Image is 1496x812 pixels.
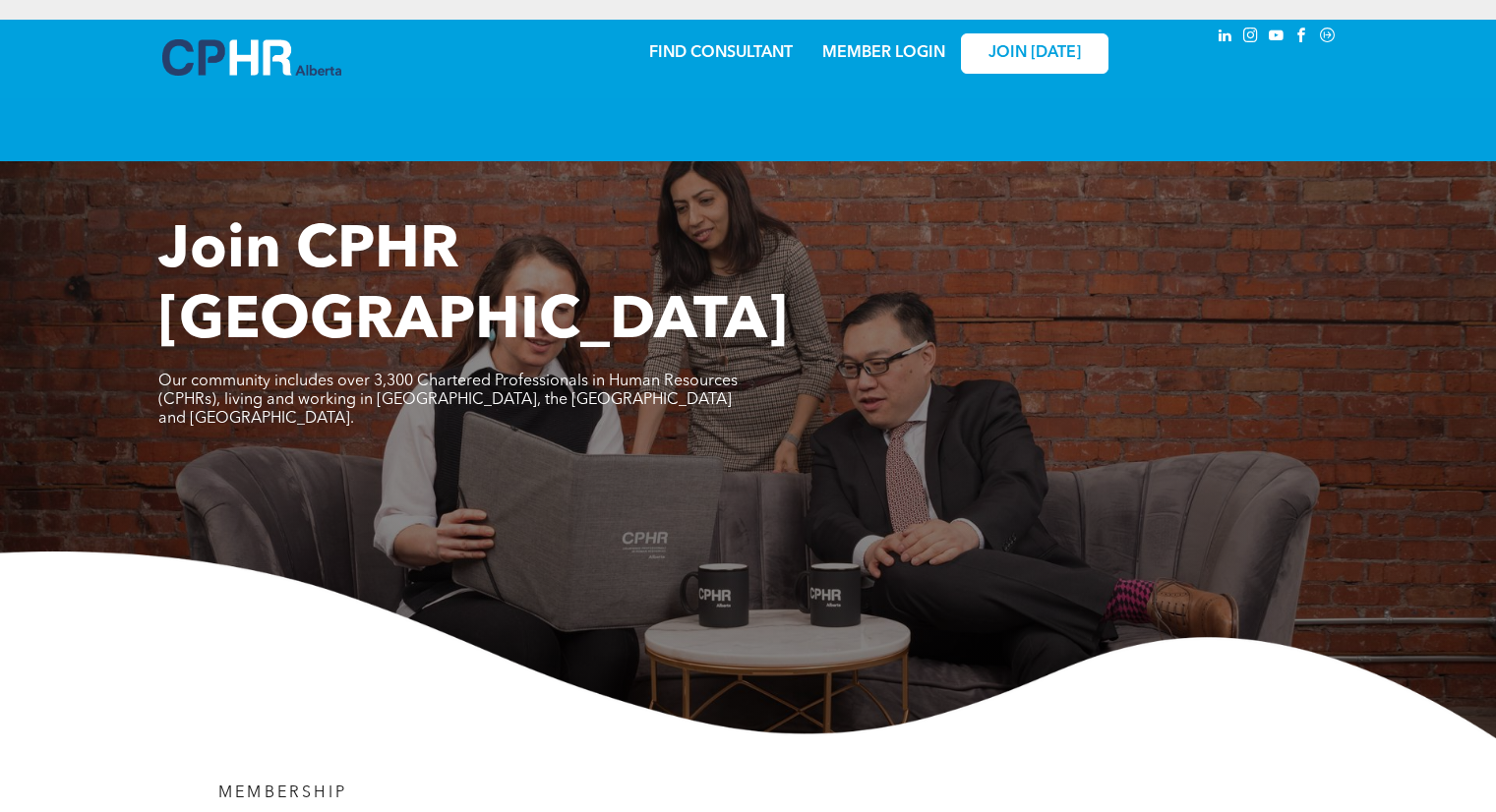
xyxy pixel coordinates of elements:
a: youtube [1266,25,1287,51]
a: FIND CONSULTANT [649,45,793,61]
span: JOIN [DATE] [988,44,1081,63]
a: instagram [1240,25,1262,51]
span: MEMBERSHIP [218,785,347,801]
a: MEMBER LOGIN [822,45,945,61]
span: Our community includes over 3,300 Chartered Professionals in Human Resources (CPHRs), living and ... [158,374,738,427]
a: JOIN [DATE] [961,33,1108,74]
a: linkedin [1215,25,1236,51]
span: Join CPHR [GEOGRAPHIC_DATA] [158,222,788,352]
a: facebook [1291,25,1313,51]
img: A blue and white logo for cp alberta [162,39,341,76]
a: Social network [1317,25,1339,51]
